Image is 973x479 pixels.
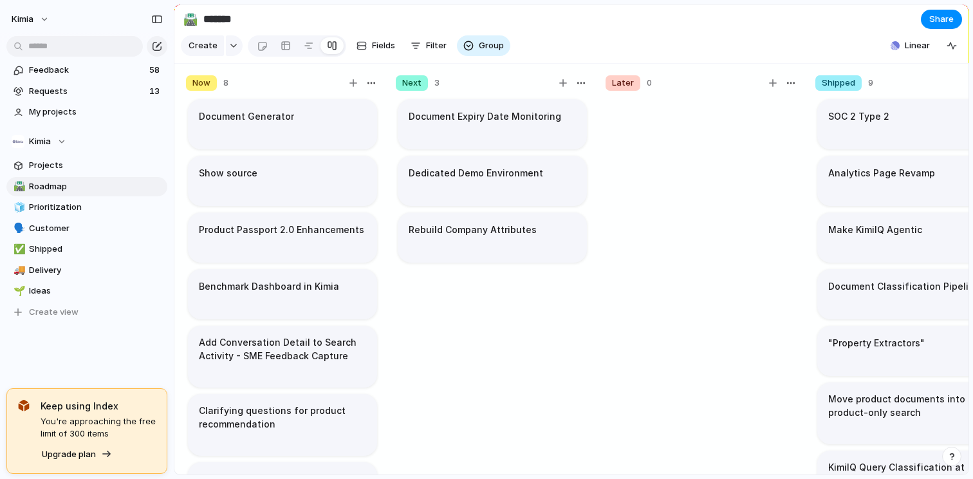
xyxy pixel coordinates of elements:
button: 🌱 [12,285,24,297]
div: 🗣️ [14,221,23,236]
div: 🌱 [14,284,23,299]
button: 🗣️ [12,222,24,235]
button: 🛣️ [180,9,201,30]
span: Shipped [29,243,163,256]
a: 🌱Ideas [6,281,167,301]
button: Linear [885,36,935,55]
button: Fields [351,35,400,56]
div: Dedicated Demo Environment [398,156,587,206]
span: Ideas [29,285,163,297]
span: Projects [29,159,163,172]
a: My projects [6,102,167,122]
h1: Document Expiry Date Monitoring [409,109,561,124]
div: ✅ [14,242,23,257]
span: Later [612,77,634,89]
button: 🚚 [12,264,24,277]
span: 9 [868,77,873,89]
span: Upgrade plan [42,448,96,461]
h1: Benchmark Dashboard in Kimia [199,279,339,294]
button: Kimia [6,132,167,151]
a: 🧊Prioritization [6,198,167,217]
div: Benchmark Dashboard in Kimia [188,269,377,319]
button: Create [181,35,224,56]
span: Delivery [29,264,163,277]
div: 🚚 [14,263,23,277]
a: ✅Shipped [6,239,167,259]
a: 🚚Delivery [6,261,167,280]
button: Create view [6,303,167,322]
button: Filter [405,35,452,56]
span: Keep using Index [41,399,156,413]
span: Kimia [29,135,51,148]
span: Create view [29,306,79,319]
h1: "Property Extractors" [828,336,925,350]
h1: Add Conversation Detail to Search Activity - SME Feedback Capture [199,335,366,362]
span: Customer [29,222,163,235]
a: Projects [6,156,167,175]
span: Prioritization [29,201,163,214]
span: Kimia [12,13,33,26]
span: Create [189,39,218,52]
h1: Show source [199,166,257,180]
span: Shipped [822,77,855,89]
span: Now [192,77,210,89]
button: 🧊 [12,201,24,214]
div: Product Passport 2.0 Enhancements [188,212,377,263]
div: Show source [188,156,377,206]
h1: Product Passport 2.0 Enhancements [199,223,364,237]
span: Requests [29,85,145,98]
div: Add Conversation Detail to Search Activity - SME Feedback Capture [188,326,377,388]
h1: Rebuild Company Attributes [409,223,537,237]
span: Share [929,13,954,26]
span: 3 [434,77,440,89]
span: Filter [426,39,447,52]
span: Next [402,77,422,89]
span: Group [479,39,504,52]
span: Fields [372,39,395,52]
span: 0 [647,77,652,89]
button: ✅ [12,243,24,256]
button: Share [921,10,962,29]
span: You're approaching the free limit of 300 items [41,415,156,440]
button: Group [457,35,510,56]
a: Feedback58 [6,61,167,80]
span: Linear [905,39,930,52]
h1: Document Generator [199,109,294,124]
button: Kimia [6,9,56,30]
span: 58 [149,64,162,77]
h1: Dedicated Demo Environment [409,166,543,180]
div: Document Expiry Date Monitoring [398,99,587,149]
h1: Clarifying questions for product recommendation [199,404,366,431]
div: 🛣️ [14,179,23,194]
h1: Analytics Page Revamp [828,166,935,180]
div: 🛣️ [183,10,198,28]
a: 🗣️Customer [6,219,167,238]
button: Upgrade plan [38,446,116,464]
div: Rebuild Company Attributes [398,212,587,263]
h1: SOC 2 Type 2 [828,109,889,124]
a: Requests13 [6,82,167,101]
h1: Make KimiIQ Agentic [828,223,922,237]
a: 🛣️Roadmap [6,177,167,196]
div: Document Generator [188,99,377,149]
span: Roadmap [29,180,163,193]
span: 8 [223,77,228,89]
span: My projects [29,106,163,118]
div: Clarifying questions for product recommendation [188,394,377,456]
span: Feedback [29,64,145,77]
button: 🛣️ [12,180,24,193]
span: 13 [149,85,162,98]
div: 🧊 [14,200,23,215]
